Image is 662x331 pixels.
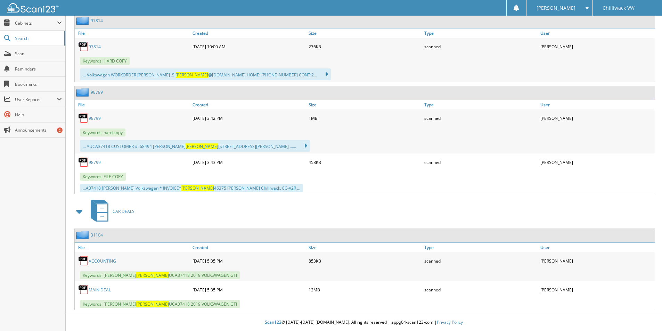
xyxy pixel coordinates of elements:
a: Size [307,243,423,252]
div: [DATE] 5:35 PM [191,254,307,268]
a: File [75,243,191,252]
a: 97814 [89,44,101,50]
div: [DATE] 5:35 PM [191,283,307,297]
a: User [539,100,655,109]
span: Scan123 [265,319,281,325]
a: Type [423,243,539,252]
iframe: Chat Widget [627,298,662,331]
div: 853KB [307,254,423,268]
div: 1MB [307,111,423,125]
span: Scan [15,51,62,57]
a: Created [191,243,307,252]
div: scanned [423,254,539,268]
div: [PERSON_NAME] [539,40,655,53]
img: folder2.png [76,231,91,239]
div: 12MB [307,283,423,297]
a: Type [423,28,539,38]
span: Cabinets [15,20,57,26]
div: [PERSON_NAME] [539,111,655,125]
a: 98799 [91,89,103,95]
img: PDF.png [78,157,89,167]
span: [PERSON_NAME] [181,185,214,191]
div: 276KB [307,40,423,53]
a: 31104 [91,232,103,238]
span: [PERSON_NAME] [537,6,575,10]
div: 2 [57,127,63,133]
div: 458KB [307,155,423,169]
a: Privacy Policy [437,319,463,325]
span: Keywords: HARD COPY [80,57,130,65]
a: Size [307,28,423,38]
div: ... *UCA37418 CUSTOMER #: 68494 [PERSON_NAME] [STREET_ADDRESS][PERSON_NAME] ...... [80,140,310,152]
span: Announcements [15,127,62,133]
div: scanned [423,40,539,53]
span: [PERSON_NAME] [136,301,169,307]
div: © [DATE]-[DATE] [DOMAIN_NAME]. All rights reserved | appg04-scan123-com | [66,314,662,331]
a: 97814 [91,18,103,24]
span: Help [15,112,62,118]
div: [DATE] 10:00 AM [191,40,307,53]
a: 98799 [89,115,101,121]
span: Reminders [15,66,62,72]
span: [PERSON_NAME] [186,143,218,149]
div: [PERSON_NAME] [539,155,655,169]
a: CAR DEALS [87,198,134,225]
div: [PERSON_NAME] [539,283,655,297]
span: Keywords: FILE COPY [80,173,126,181]
img: folder2.png [76,88,91,97]
div: [DATE] 3:43 PM [191,155,307,169]
img: PDF.png [78,113,89,123]
img: folder2.png [76,16,91,25]
span: Search [15,35,61,41]
span: Bookmarks [15,81,62,87]
div: [DATE] 3:42 PM [191,111,307,125]
img: PDF.png [78,256,89,266]
a: Created [191,100,307,109]
span: Keywords: [PERSON_NAME] UCA37418 2019 VOLKSWAGEN GTI [80,300,240,308]
a: File [75,28,191,38]
span: Keywords: [PERSON_NAME] UCA37418 2019 VOLKSWAGEN GTI [80,271,240,279]
span: User Reports [15,97,57,102]
img: scan123-logo-white.svg [7,3,59,13]
a: Size [307,100,423,109]
a: User [539,243,655,252]
div: scanned [423,155,539,169]
img: PDF.png [78,41,89,52]
span: Keywords: hard copy [80,129,125,136]
span: CAR DEALS [113,208,134,214]
span: Chilliwack VW [603,6,635,10]
span: [PERSON_NAME] [136,272,169,278]
img: PDF.png [78,284,89,295]
a: File [75,100,191,109]
div: ... Volkswagen WORKORDER [PERSON_NAME] .S. @[DOMAIN_NAME] HOME: [PHONE_NUMBER] CONT:2... [80,68,331,80]
a: MAIN DEAL [89,287,111,293]
a: 98799 [89,159,101,165]
a: Created [191,28,307,38]
a: Type [423,100,539,109]
div: [PERSON_NAME] [539,254,655,268]
a: User [539,28,655,38]
div: ...A37418 [PERSON_NAME] Volkswagen * INVOICE* 46375 [PERSON_NAME] Chilliwack, 8C-V2R ... [80,184,303,192]
div: scanned [423,283,539,297]
span: [PERSON_NAME] [175,72,208,78]
div: scanned [423,111,539,125]
a: ACCOUNTING [89,258,116,264]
